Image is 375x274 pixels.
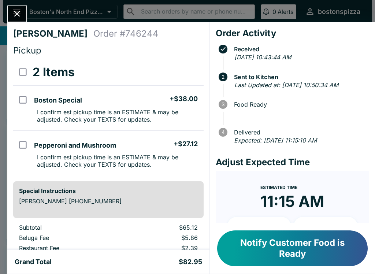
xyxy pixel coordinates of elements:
[221,129,224,135] text: 4
[19,197,198,205] p: [PERSON_NAME] [PHONE_NUMBER]
[216,28,369,39] h4: Order Activity
[230,74,369,80] span: Sent to Kitchen
[19,244,116,252] p: Restaurant Fee
[260,192,324,211] time: 11:15 AM
[128,244,197,252] p: $2.39
[217,230,368,266] button: Notify Customer Food is Ready
[37,108,197,123] p: I confirm est pickup time is an ESTIMATE & may be adjusted. Check your TEXTS for updates.
[19,187,198,195] h6: Special Instructions
[128,224,197,231] p: $65.12
[93,28,159,39] h4: Order # 746244
[179,258,202,266] h5: $82.95
[230,129,369,136] span: Delivered
[170,95,198,103] h5: + $38.00
[8,6,26,22] button: Close
[234,137,317,144] em: Expected: [DATE] 11:15:10 AM
[34,96,82,105] h5: Boston Special
[234,81,338,89] em: Last Updated at: [DATE] 10:50:34 AM
[294,217,357,235] button: + 20
[174,140,198,148] h5: + $27.12
[19,224,116,231] p: Subtotal
[222,101,224,107] text: 3
[15,258,52,266] h5: Grand Total
[230,101,369,108] span: Food Ready
[19,234,116,241] p: Beluga Fee
[13,59,204,175] table: orders table
[13,28,93,39] h4: [PERSON_NAME]
[33,65,75,79] h3: 2 Items
[234,53,291,61] em: [DATE] 10:43:44 AM
[13,45,41,56] span: Pickup
[37,153,197,168] p: I confirm est pickup time is an ESTIMATE & may be adjusted. Check your TEXTS for updates.
[216,157,369,168] h4: Adjust Expected Time
[227,217,291,235] button: + 10
[260,185,297,190] span: Estimated Time
[230,46,369,52] span: Received
[34,141,116,150] h5: Pepperoni and Mushroom
[128,234,197,241] p: $5.86
[222,74,224,80] text: 2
